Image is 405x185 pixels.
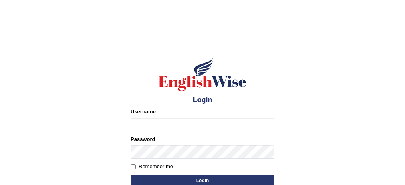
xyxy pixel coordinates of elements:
label: Remember me [131,163,173,171]
img: Logo of English Wise sign in for intelligent practice with AI [157,56,248,92]
label: Password [131,135,155,143]
label: Username [131,108,156,115]
h4: Login [131,96,274,104]
input: Remember me [131,164,136,169]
